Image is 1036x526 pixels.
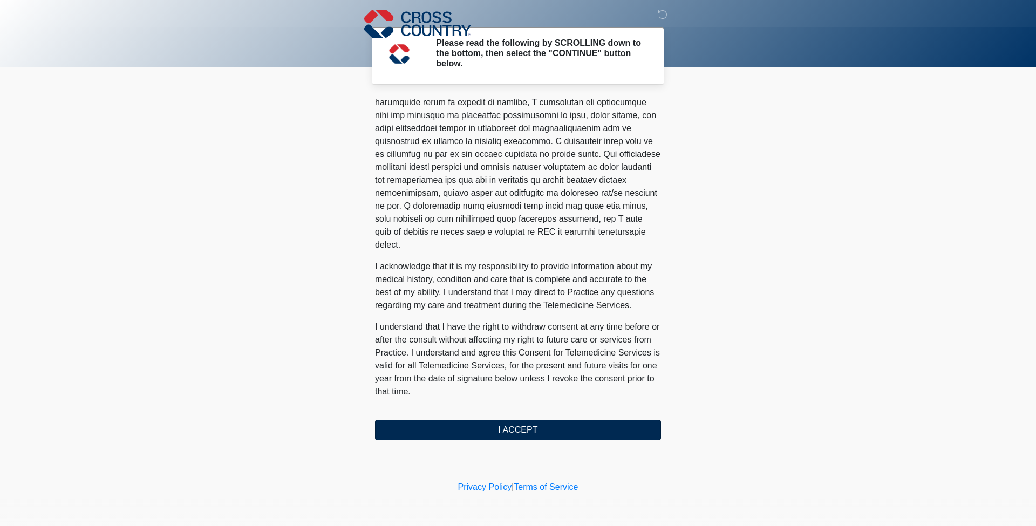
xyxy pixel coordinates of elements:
[514,482,578,491] a: Terms of Service
[512,482,514,491] a: |
[383,38,415,70] img: Agent Avatar
[458,482,512,491] a: Privacy Policy
[375,320,661,398] p: I understand that I have the right to withdraw consent at any time before or after the consult wi...
[436,38,645,69] h2: Please read the following by SCROLLING down to the bottom, then select the "CONTINUE" button below.
[364,8,471,39] img: Cross Country Logo
[375,260,661,312] p: I acknowledge that it is my responsibility to provide information about my medical history, condi...
[375,420,661,440] button: I ACCEPT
